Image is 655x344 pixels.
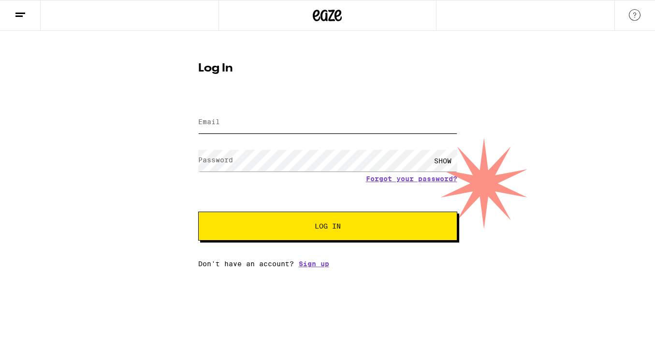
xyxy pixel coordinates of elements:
[198,212,457,241] button: Log In
[198,156,233,164] label: Password
[315,223,341,229] span: Log In
[366,175,457,183] a: Forgot your password?
[198,112,457,133] input: Email
[6,7,70,14] span: Hi. Need any help?
[198,63,457,74] h1: Log In
[198,260,457,268] div: Don't have an account?
[198,118,220,126] label: Email
[428,150,457,172] div: SHOW
[299,260,329,268] a: Sign up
